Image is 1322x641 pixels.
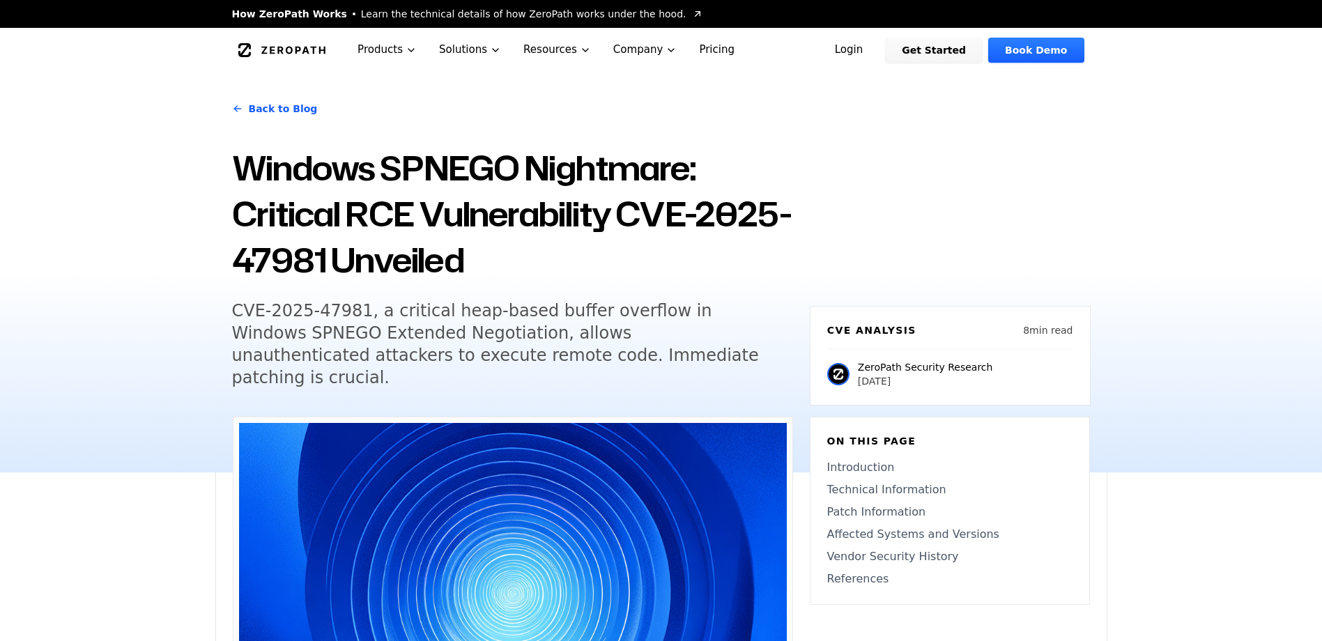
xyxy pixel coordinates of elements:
a: Book Demo [988,38,1084,63]
p: 8 min read [1023,323,1073,337]
p: [DATE] [858,374,993,388]
button: Resources [512,28,602,72]
a: Patch Information [827,504,1073,520]
button: Solutions [428,28,512,72]
a: Login [818,38,880,63]
a: Back to Blog [232,89,318,128]
nav: Global [215,28,1107,72]
a: References [827,571,1073,587]
p: ZeroPath Security Research [858,360,993,374]
h1: Windows SPNEGO Nightmare: Critical RCE Vulnerability CVE-2025-47981 Unveiled [232,145,793,283]
a: Introduction [827,459,1073,476]
h6: On this page [827,434,1073,448]
a: Affected Systems and Versions [827,526,1073,543]
span: How ZeroPath Works [232,7,347,21]
a: Technical Information [827,481,1073,498]
h5: CVE-2025-47981, a critical heap-based buffer overflow in Windows SPNEGO Extended Negotiation, all... [232,300,767,389]
a: Pricing [688,28,746,72]
img: ZeroPath Security Research [827,363,850,385]
span: Learn the technical details of how ZeroPath works under the hood. [361,7,686,21]
a: Vendor Security History [827,548,1073,565]
button: Company [602,28,689,72]
h6: CVE Analysis [827,323,916,337]
a: How ZeroPath WorksLearn the technical details of how ZeroPath works under the hood. [232,7,703,21]
a: Get Started [885,38,983,63]
button: Products [346,28,428,72]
